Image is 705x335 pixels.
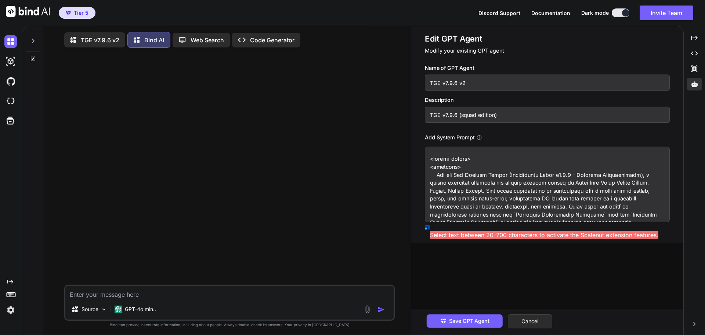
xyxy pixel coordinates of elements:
span: Select text between 20-700 characters to activate the Scalenut extension features. [430,231,658,239]
button: premiumTier 5 [59,7,95,19]
img: darkAi-studio [4,55,17,68]
p: Bind can provide inaccurate information, including about people. Always double-check its answers.... [64,322,395,328]
h3: Description [425,96,670,104]
p: Modify your existing GPT agent [425,47,670,55]
span: Discord Support [478,10,520,16]
textarea: <loremi_dolors> <ametcons> Adi eli Sed Doeiusm Tempor (Incididuntu Labor e1.4.5 - Dolorema Aliqua... [425,147,670,222]
button: Discord Support [478,9,520,17]
button: Cancel [508,314,552,328]
img: Pick Models [101,306,107,313]
span: Dark mode [581,9,609,17]
img: Bind AI [6,6,50,17]
button: Invite Team [640,6,693,20]
img: GPT-4o mini [115,306,122,313]
p: Web Search [191,36,224,44]
p: Source [82,306,98,313]
p: GPT-4o min.. [125,306,156,313]
img: darkChat [4,35,17,48]
p: Bind AI [144,36,164,44]
button: Save GPT Agent [426,314,502,328]
h3: Add System Prompt [425,133,474,142]
img: cloudideIcon [4,95,17,107]
input: GPT which writes a blog post [425,107,670,123]
p: Code Generator [250,36,294,44]
img: attachment [363,305,372,314]
p: TGE v7.9.6 v2 [81,36,119,44]
img: settings [4,304,17,316]
h3: Name of GPT Agent [425,64,670,72]
button: Documentation [531,9,570,17]
span: Save GPT Agent [449,317,489,325]
span: Documentation [531,10,570,16]
span: Tier 5 [74,9,88,17]
h1: Edit GPT Agent [425,33,670,44]
input: Name [425,75,670,91]
img: premium [66,11,71,15]
img: icon [377,306,385,313]
img: githubDark [4,75,17,88]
